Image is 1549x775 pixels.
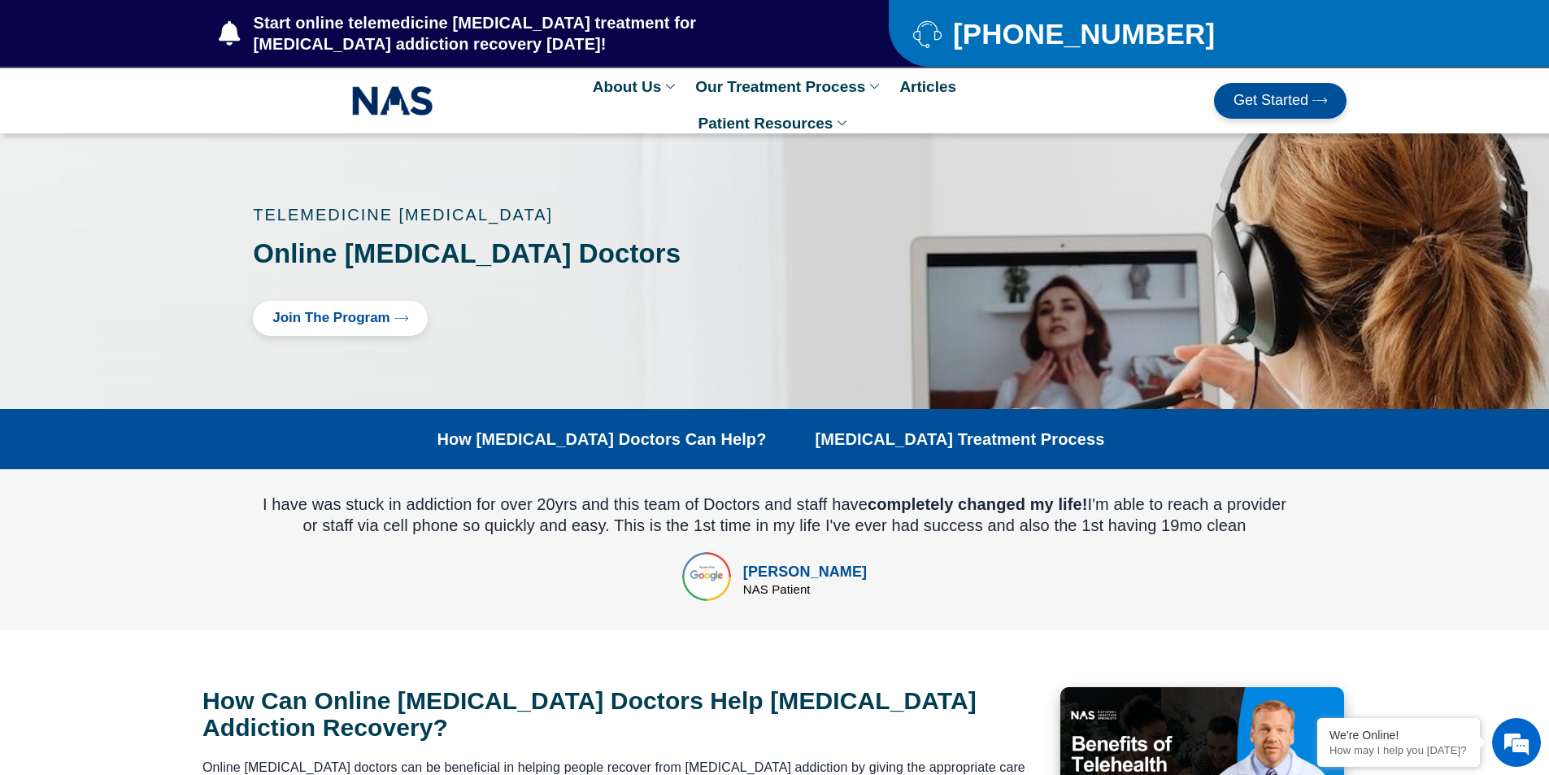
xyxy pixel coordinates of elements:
[816,429,1105,449] a: [MEDICAL_DATA] Treatment Process
[437,429,766,449] a: How [MEDICAL_DATA] Doctors Can Help?
[259,494,1290,536] div: I have was stuck in addiction for over 20yrs and this team of Doctors and staff have I'm able to ...
[1234,93,1308,109] span: Get Started
[1214,83,1347,119] a: Get Started
[250,12,825,54] span: Start online telemedicine [MEDICAL_DATA] treatment for [MEDICAL_DATA] addiction recovery [DATE]!
[891,68,964,105] a: Articles
[253,239,742,268] h1: Online [MEDICAL_DATA] Doctors
[272,311,390,326] span: Join The Program
[687,68,891,105] a: Our Treatment Process
[219,12,824,54] a: Start online telemedicine [MEDICAL_DATA] treatment for [MEDICAL_DATA] addiction recovery [DATE]!
[202,687,1052,741] h2: How Can Online [MEDICAL_DATA] Doctors Help [MEDICAL_DATA] Addiction Recovery?
[868,495,1088,513] b: completely changed my life!
[253,207,742,223] p: TELEMEDICINE [MEDICAL_DATA]
[352,82,433,120] img: NAS_email_signature-removebg-preview.png
[690,105,859,142] a: Patient Resources
[1329,744,1468,756] p: How may I help you today?
[743,561,867,583] div: [PERSON_NAME]
[253,301,428,336] a: Join The Program
[743,583,867,595] div: NAS Patient
[949,24,1215,44] span: [PHONE_NUMBER]
[1329,729,1468,742] div: We're Online!
[585,68,687,105] a: About Us
[682,552,731,601] img: top rated online suboxone treatment for opioid addiction treatment in tennessee and texas
[253,301,742,336] div: Click here to Join Suboxone Treatment Program with our Top Rated Online Suboxone Doctors
[913,20,1306,48] a: [PHONE_NUMBER]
